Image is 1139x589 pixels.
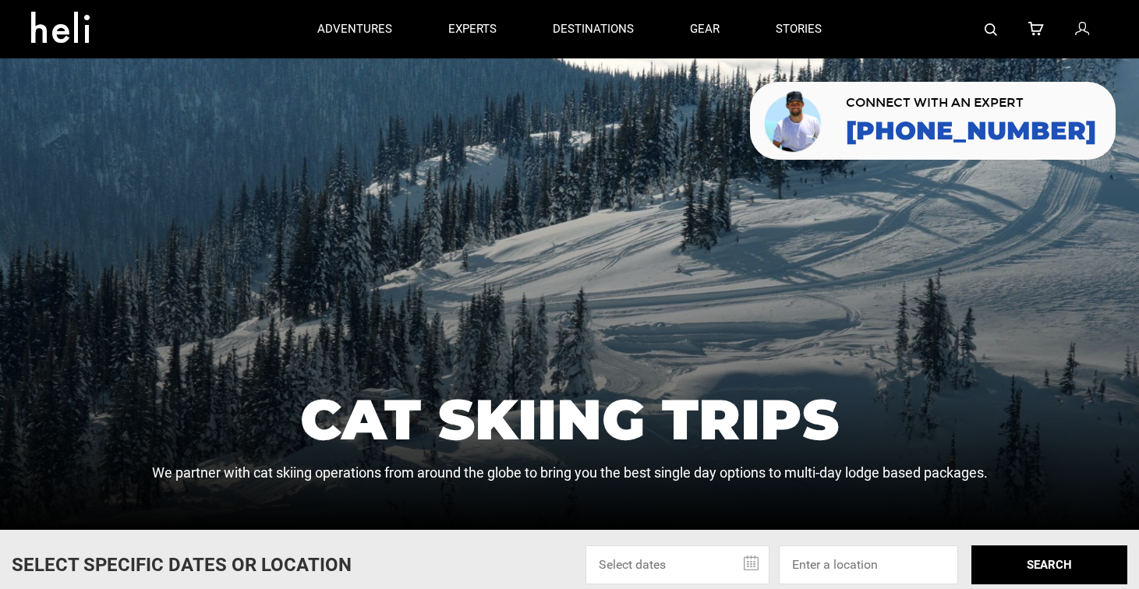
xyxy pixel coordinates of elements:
[846,117,1096,145] a: [PHONE_NUMBER]
[971,545,1127,584] button: SEARCH
[152,463,988,483] p: We partner with cat skiing operations from around the globe to bring you the best single day opti...
[152,391,988,447] h1: Cat Skiing Trips
[12,552,352,578] p: Select Specific Dates Or Location
[779,545,958,584] input: Enter a location
[762,88,826,153] img: contact our team
[553,21,634,37] p: destinations
[448,21,497,37] p: experts
[985,23,997,36] img: search-bar-icon.svg
[585,545,769,584] input: Select dates
[846,97,1096,109] span: CONNECT WITH AN EXPERT
[317,21,392,37] p: adventures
